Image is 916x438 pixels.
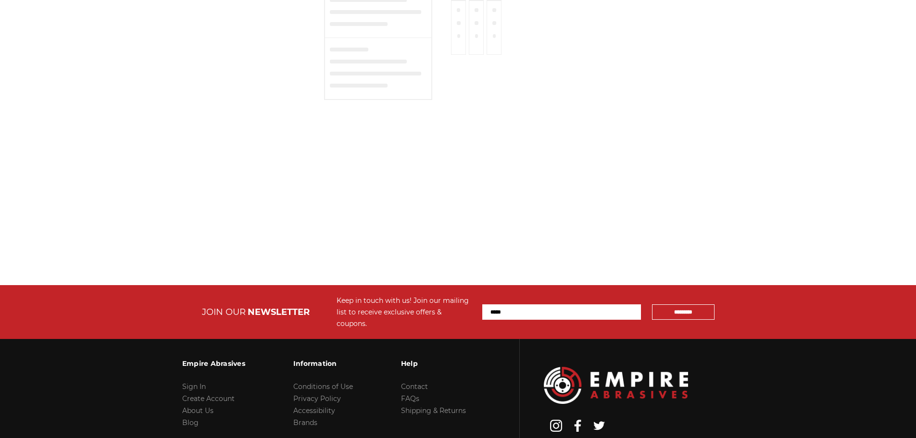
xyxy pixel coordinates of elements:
[182,394,235,403] a: Create Account
[182,406,213,415] a: About Us
[293,382,353,391] a: Conditions of Use
[182,382,206,391] a: Sign In
[401,382,428,391] a: Contact
[544,367,688,404] img: Empire Abrasives Logo Image
[401,394,419,403] a: FAQs
[293,394,341,403] a: Privacy Policy
[182,353,245,374] h3: Empire Abrasives
[293,418,317,427] a: Brands
[202,307,246,317] span: JOIN OUR
[293,406,335,415] a: Accessibility
[401,353,466,374] h3: Help
[182,418,199,427] a: Blog
[293,353,353,374] h3: Information
[248,307,310,317] span: NEWSLETTER
[337,295,473,329] div: Keep in touch with us! Join our mailing list to receive exclusive offers & coupons.
[401,406,466,415] a: Shipping & Returns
